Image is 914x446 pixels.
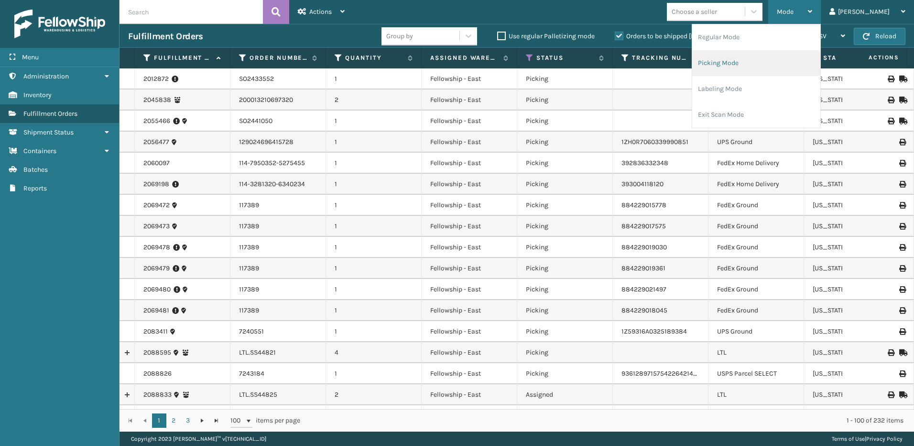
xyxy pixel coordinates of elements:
[517,174,613,195] td: Picking
[143,116,170,126] a: 2055466
[517,216,613,237] td: Picking
[708,405,804,426] td: LTL
[326,405,422,426] td: 2
[154,54,212,62] label: Fulfillment Order Id
[422,216,517,237] td: Fellowship - East
[230,174,326,195] td: 114-3281320-6340234
[314,416,903,425] div: 1 - 100 of 232 items
[899,160,905,167] i: Print Label
[888,118,893,124] i: Print BOL
[804,300,900,321] td: [US_STATE]
[143,158,170,168] a: 2060097
[326,342,422,363] td: 4
[899,349,905,356] i: Mark as Shipped
[899,265,905,272] i: Print Label
[326,237,422,258] td: 1
[517,195,613,216] td: Picking
[708,321,804,342] td: UPS Ground
[143,264,170,273] a: 2069479
[422,363,517,384] td: Fellowship - East
[23,128,74,136] span: Shipment Status
[230,279,326,300] td: 117389
[326,111,422,132] td: 1
[517,89,613,111] td: Picking
[823,54,881,62] label: State
[708,258,804,279] td: FedEx Ground
[422,405,517,426] td: Fellowship - East
[230,153,326,174] td: 114-7950352-5275455
[899,202,905,209] i: Print Label
[899,223,905,230] i: Print Label
[23,72,69,80] span: Administration
[326,153,422,174] td: 1
[692,24,820,50] li: Regular Mode
[422,89,517,111] td: Fellowship - East
[209,413,224,428] a: Go to the last page
[22,53,39,61] span: Menu
[230,363,326,384] td: 7243184
[326,68,422,89] td: 1
[866,435,903,442] a: Privacy Policy
[230,384,326,405] td: LTL.SS44825
[23,110,77,118] span: Fulfillment Orders
[230,216,326,237] td: 117389
[143,369,172,379] a: 2088826
[899,181,905,188] i: Print Label
[888,76,893,82] i: Print BOL
[326,174,422,195] td: 1
[899,76,905,82] i: Mark as Shipped
[422,174,517,195] td: Fellowship - East
[422,111,517,132] td: Fellowship - East
[888,349,893,356] i: Print BOL
[692,76,820,102] li: Labeling Mode
[422,321,517,342] td: Fellowship - East
[517,132,613,153] td: Picking
[517,258,613,279] td: Picking
[899,286,905,293] i: Print Label
[422,342,517,363] td: Fellowship - East
[326,195,422,216] td: 1
[230,405,326,426] td: LTL.SS44841
[143,390,172,400] a: 2088833
[386,31,413,41] div: Group by
[230,132,326,153] td: 129024696415728
[23,166,48,174] span: Batches
[804,342,900,363] td: [US_STATE]
[517,384,613,405] td: Assigned
[143,222,170,231] a: 2069473
[899,328,905,335] i: Print Label
[708,279,804,300] td: FedEx Ground
[143,285,171,294] a: 2069480
[888,97,893,103] i: Print BOL
[708,195,804,216] td: FedEx Ground
[804,363,900,384] td: [US_STATE]
[143,95,171,105] a: 2045838
[517,363,613,384] td: Picking
[899,391,905,398] i: Mark as Shipped
[708,132,804,153] td: UPS Ground
[23,91,52,99] span: Inventory
[804,384,900,405] td: [US_STATE]
[899,244,905,251] i: Print Label
[326,300,422,321] td: 1
[621,222,666,230] a: 884229017575
[838,50,905,66] span: Actions
[143,179,169,189] a: 2069198
[899,307,905,314] i: Print Label
[14,10,105,38] img: logo
[899,139,905,145] i: Print Label
[692,102,820,128] li: Exit Scan Mode
[708,216,804,237] td: FedEx Ground
[517,300,613,321] td: Picking
[621,264,665,272] a: 884229019361
[326,384,422,405] td: 2
[621,138,688,146] a: 1ZH0R7060339990851
[422,132,517,153] td: Fellowship - East
[230,68,326,89] td: SO2433552
[517,68,613,89] td: Picking
[326,321,422,342] td: 1
[143,74,169,84] a: 2012872
[804,195,900,216] td: [US_STATE]
[615,32,707,40] label: Orders to be shipped [DATE]
[430,54,499,62] label: Assigned Warehouse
